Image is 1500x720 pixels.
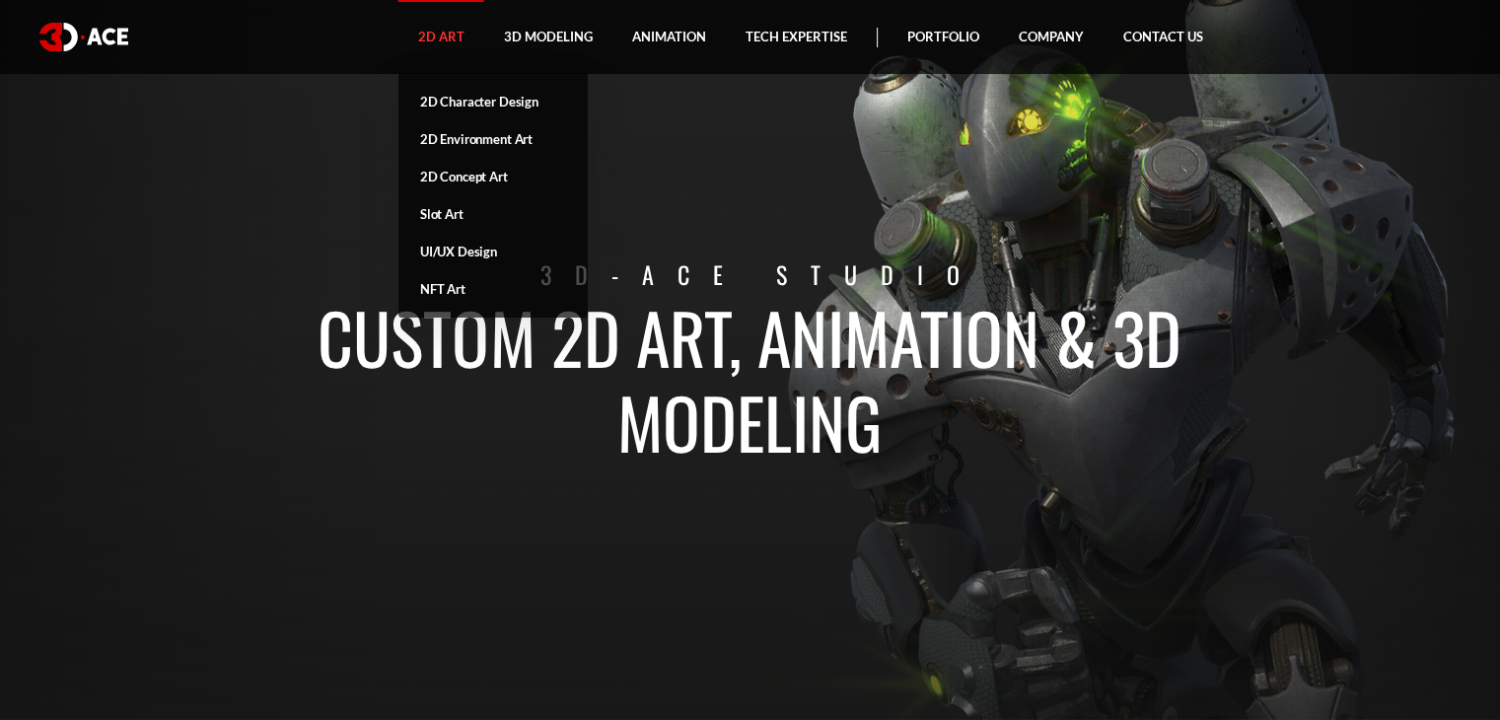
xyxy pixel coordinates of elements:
a: NFT Art [398,270,588,308]
a: UI/UX Design [398,233,588,270]
a: Slot Art [398,195,588,233]
a: 2D Environment Art [398,120,588,158]
a: 2D Character Design [398,83,588,120]
p: 3D-Ace studio [203,256,1321,293]
a: 2D Concept Art [398,158,588,195]
img: logo white [39,23,128,51]
h1: Custom 2D art, animation & 3D modeling [203,294,1297,464]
